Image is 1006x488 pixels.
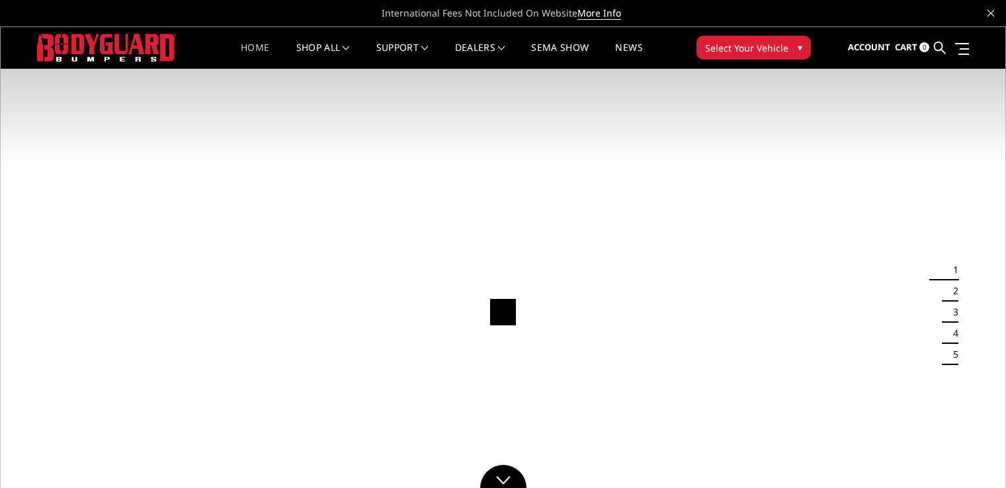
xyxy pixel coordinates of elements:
[895,30,929,65] a: Cart 0
[615,43,642,69] a: News
[37,34,176,61] img: BODYGUARD BUMPERS
[945,302,958,323] button: 3 of 5
[241,43,269,69] a: Home
[296,43,350,69] a: shop all
[848,41,890,53] span: Account
[577,7,621,20] a: More Info
[705,41,788,55] span: Select Your Vehicle
[945,280,958,302] button: 2 of 5
[945,323,958,344] button: 4 of 5
[798,40,802,54] span: ▾
[919,42,929,52] span: 0
[376,43,429,69] a: Support
[531,43,589,69] a: SEMA Show
[455,43,505,69] a: Dealers
[945,259,958,280] button: 1 of 5
[945,344,958,365] button: 5 of 5
[848,30,890,65] a: Account
[696,36,811,60] button: Select Your Vehicle
[895,41,917,53] span: Cart
[480,465,526,488] a: Click to Down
